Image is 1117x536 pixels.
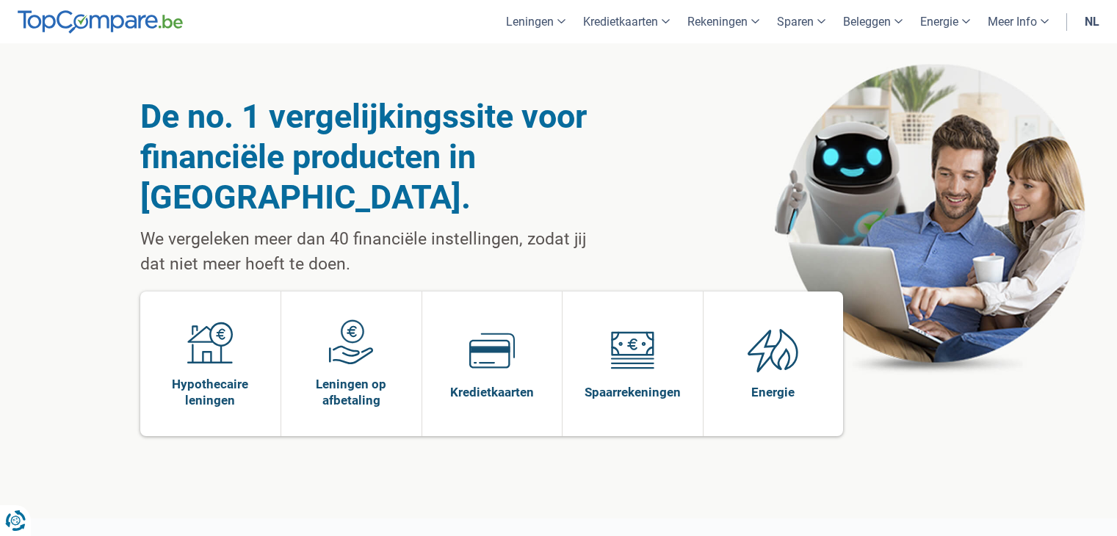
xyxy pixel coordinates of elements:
[610,327,655,373] img: Spaarrekeningen
[140,227,601,277] p: We vergeleken meer dan 40 financiële instellingen, zodat jij dat niet meer hoeft te doen.
[563,291,703,436] a: Spaarrekeningen Spaarrekeningen
[469,327,515,373] img: Kredietkaarten
[328,319,374,365] img: Leningen op afbetaling
[704,291,844,436] a: Energie Energie
[748,327,799,373] img: Energie
[281,291,422,436] a: Leningen op afbetaling Leningen op afbetaling
[187,319,233,365] img: Hypothecaire leningen
[289,376,414,408] span: Leningen op afbetaling
[148,376,274,408] span: Hypothecaire leningen
[585,384,681,400] span: Spaarrekeningen
[751,384,795,400] span: Energie
[422,291,563,436] a: Kredietkaarten Kredietkaarten
[18,10,183,34] img: TopCompare
[140,96,601,217] h1: De no. 1 vergelijkingssite voor financiële producten in [GEOGRAPHIC_DATA].
[450,384,534,400] span: Kredietkaarten
[140,291,281,436] a: Hypothecaire leningen Hypothecaire leningen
